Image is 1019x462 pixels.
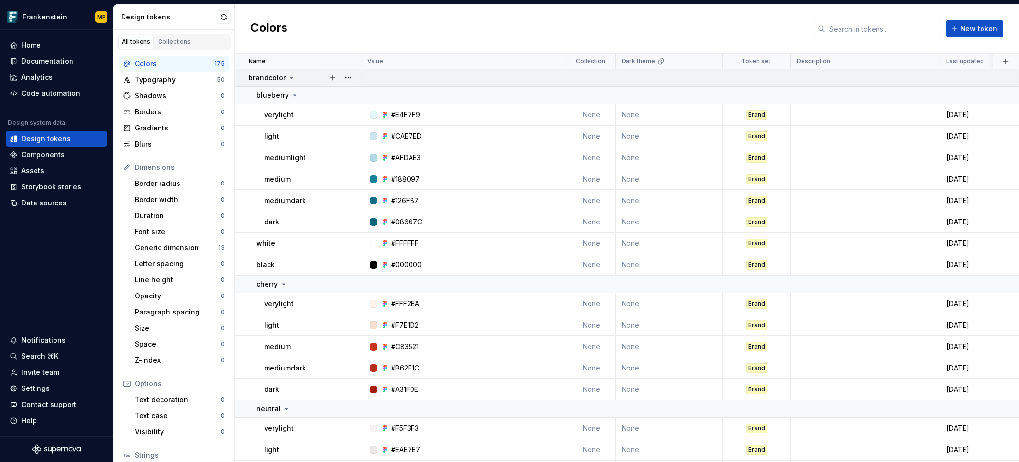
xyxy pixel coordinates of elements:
[746,217,767,227] div: Brand
[616,147,723,168] td: None
[941,217,1007,227] div: [DATE]
[941,239,1007,248] div: [DATE]
[32,444,81,454] a: Supernova Logo
[221,428,225,436] div: 0
[7,11,18,23] img: d720e2f0-216c-474b-bea5-031157028467.png
[264,196,306,205] p: mediumdark
[135,163,225,172] div: Dimensions
[367,57,383,65] p: Value
[6,413,107,428] button: Help
[391,363,419,373] div: #B62E1C
[941,153,1007,163] div: [DATE]
[391,217,422,227] div: #08667C
[567,439,616,461] td: None
[264,299,294,309] p: verylight
[21,182,81,192] div: Storybook stories
[391,320,419,330] div: #F7E1D2
[746,174,767,184] div: Brand
[391,196,419,205] div: #126F87
[131,224,229,240] a: Font size0
[391,445,420,455] div: #EAE7E7
[256,279,278,289] p: cherry
[946,20,1003,37] button: New token
[616,233,723,254] td: None
[22,12,67,22] div: Frankenstein
[21,335,66,345] div: Notifications
[135,75,217,85] div: Typography
[6,381,107,396] a: Settings
[135,59,215,69] div: Colors
[391,424,419,433] div: #F5F3F3
[616,126,723,147] td: None
[135,323,221,333] div: Size
[135,411,221,421] div: Text case
[264,445,279,455] p: light
[567,211,616,233] td: None
[264,217,279,227] p: dark
[221,324,225,332] div: 0
[616,336,723,357] td: None
[391,260,422,270] div: #000000
[135,339,221,349] div: Space
[249,57,266,65] p: Name
[391,153,421,163] div: #AFDAE3
[622,57,655,65] p: Dark theme
[119,104,229,120] a: Borders0
[264,174,291,184] p: medium
[256,239,275,248] p: white
[264,342,291,351] p: medium
[941,424,1007,433] div: [DATE]
[567,168,616,190] td: None
[131,336,229,352] a: Space0
[135,195,221,204] div: Border width
[119,56,229,72] a: Colors175
[256,260,275,270] p: black
[135,211,221,221] div: Duration
[946,57,984,65] p: Last updated
[135,291,221,301] div: Opacity
[21,56,73,66] div: Documentation
[741,57,770,65] p: Token set
[131,256,229,272] a: Letter spacing0
[941,131,1007,141] div: [DATE]
[616,418,723,439] td: None
[221,196,225,203] div: 0
[131,392,229,407] a: Text decoration0
[135,123,221,133] div: Gradients
[135,427,221,437] div: Visibility
[264,363,306,373] p: mediumdark
[221,412,225,420] div: 0
[221,340,225,348] div: 0
[135,395,221,405] div: Text decoration
[256,404,281,414] p: neutral
[941,342,1007,351] div: [DATE]
[6,163,107,179] a: Assets
[131,192,229,207] a: Border width0
[6,179,107,195] a: Storybook stories
[250,20,287,37] h2: Colors
[960,24,997,34] span: New token
[6,37,107,53] a: Home
[131,304,229,320] a: Paragraph spacing0
[746,342,767,351] div: Brand
[131,272,229,288] a: Line height0
[391,342,419,351] div: #C83521
[941,299,1007,309] div: [DATE]
[221,140,225,148] div: 0
[135,179,221,188] div: Border radius
[221,124,225,132] div: 0
[746,110,767,120] div: Brand
[567,293,616,314] td: None
[576,57,605,65] p: Collection
[797,57,830,65] p: Description
[135,275,221,285] div: Line height
[941,445,1007,455] div: [DATE]
[221,396,225,404] div: 0
[264,385,279,394] p: dark
[221,308,225,316] div: 0
[21,351,58,361] div: Search ⌘K
[616,357,723,379] td: None
[21,40,41,50] div: Home
[746,363,767,373] div: Brand
[119,72,229,88] a: Typography50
